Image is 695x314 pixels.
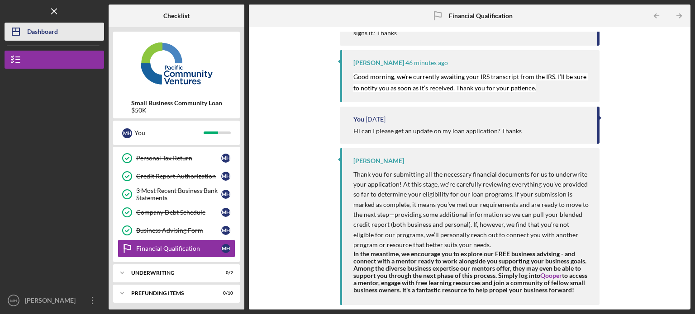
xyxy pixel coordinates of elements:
text: MH [10,298,17,303]
div: [PERSON_NAME] [353,59,404,66]
a: Financial QualificationMH [118,239,235,258]
a: Company Debt ScheduleMH [118,203,235,221]
div: Credit Report Authorization [136,173,221,180]
button: MH[PERSON_NAME] [5,291,104,309]
p: Thank you for submitting all the necessary financial documents for us to underwrite your applicat... [353,169,590,250]
time: 2025-08-25 15:31 [366,116,386,123]
button: Dashboard [5,23,104,41]
div: Business Advising Form [136,227,221,234]
div: M H [122,128,132,138]
div: You [353,116,364,123]
div: You [134,125,204,141]
b: Small Business Community Loan [131,99,222,107]
a: Business Advising FormMH [118,221,235,239]
div: Dashboard [27,23,58,43]
div: Prefunding Items [131,291,210,296]
a: 3 Most Recent Business Bank StatementsMH [118,185,235,203]
div: M H [221,172,230,181]
div: [PERSON_NAME] [353,157,404,164]
a: Qooper [540,272,562,279]
img: Product logo [113,36,240,90]
div: 3 Most Recent Business Bank Statements [136,187,221,202]
div: 0 / 10 [217,291,233,296]
div: Hi can I please get an update on my loan application? Thanks [353,127,522,135]
div: M H [221,244,230,253]
div: Company Debt Schedule [136,209,221,216]
div: M H [221,190,230,199]
div: M H [221,154,230,163]
a: Credit Report AuthorizationMH [118,167,235,185]
div: $50K [131,107,222,114]
div: M H [221,226,230,235]
div: Underwriting [131,270,210,276]
div: [PERSON_NAME] [23,291,81,312]
b: Checklist [163,12,190,19]
div: M H [221,208,230,217]
div: 0 / 2 [217,270,233,276]
strong: In the meantime, we encourage you to explore our FREE business advising - and connect with a ment... [353,250,587,294]
div: Financial Qualification [136,245,221,252]
time: 2025-08-26 16:38 [405,59,448,66]
b: Financial Qualification [449,12,513,19]
mark: Good morning, we’re currently awaiting your IRS transcript from the IRS. I’ll be sure to notify y... [353,73,588,91]
a: Personal Tax ReturnMH [118,149,235,167]
div: Personal Tax Return [136,155,221,162]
